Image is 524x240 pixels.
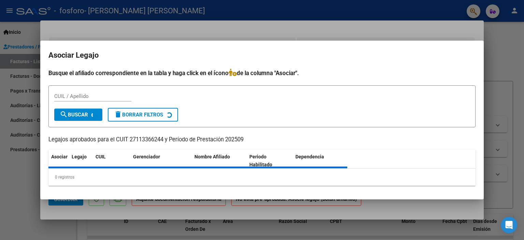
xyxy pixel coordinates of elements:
datatable-header-cell: Nombre Afiliado [192,150,247,172]
mat-icon: search [60,110,68,118]
div: 0 registros [48,169,476,186]
button: Buscar [54,109,102,121]
h4: Busque el afiliado correspondiente en la tabla y haga click en el ícono de la columna "Asociar". [48,69,476,77]
datatable-header-cell: CUIL [93,150,130,172]
h2: Asociar Legajo [48,49,476,62]
span: CUIL [96,154,106,159]
span: Buscar [60,112,88,118]
span: Nombre Afiliado [194,154,230,159]
span: Asociar [51,154,68,159]
span: Periodo Habilitado [249,154,272,167]
datatable-header-cell: Gerenciador [130,150,192,172]
datatable-header-cell: Periodo Habilitado [247,150,293,172]
datatable-header-cell: Legajo [69,150,93,172]
span: Gerenciador [133,154,160,159]
div: Open Intercom Messenger [501,217,517,233]
span: Dependencia [295,154,324,159]
span: Borrar Filtros [114,112,163,118]
datatable-header-cell: Asociar [48,150,69,172]
p: Legajos aprobados para el CUIT 27113366244 y Período de Prestación 202509 [48,136,476,144]
button: Borrar Filtros [108,108,178,122]
span: Legajo [72,154,87,159]
datatable-header-cell: Dependencia [293,150,348,172]
mat-icon: delete [114,110,122,118]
